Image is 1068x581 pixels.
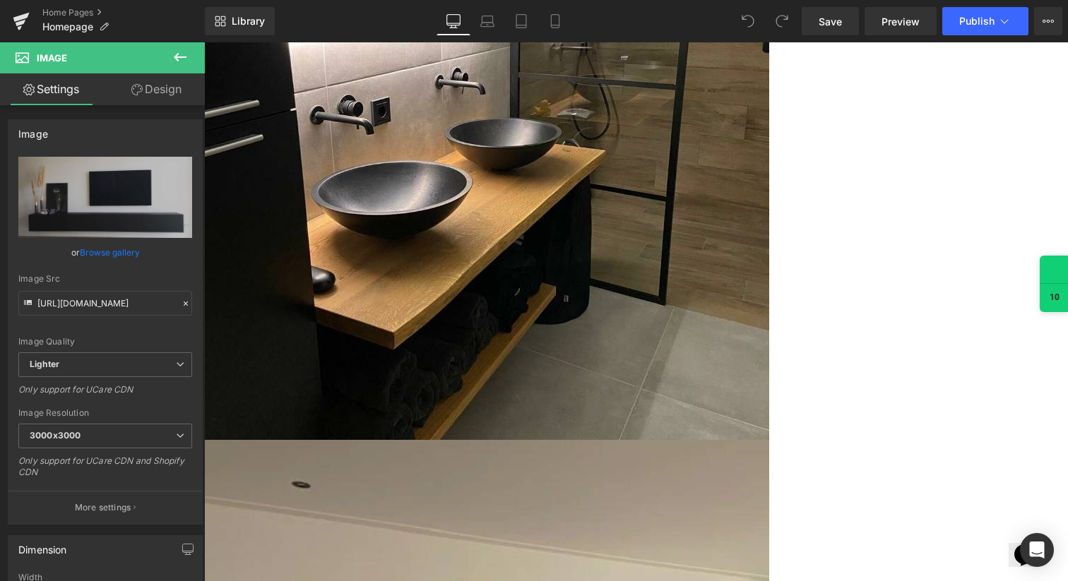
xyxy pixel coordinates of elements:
button: More settings [8,491,202,524]
span: Save [819,14,842,29]
a: Home Pages [42,7,205,18]
a: Laptop [470,7,504,35]
span: Publish [959,16,995,27]
p: More settings [75,501,131,514]
div: Only support for UCare CDN and Shopify CDN [18,455,192,487]
a: Design [105,73,208,105]
button: Undo [734,7,762,35]
span: Homepage [42,21,93,32]
div: or [18,245,192,260]
div: Open Intercom Messenger [1020,533,1054,567]
iframe: chat widget [805,482,850,525]
a: 10 [836,214,864,269]
div: Image Src [18,274,192,284]
button: More [1034,7,1062,35]
span: Library [232,15,265,28]
span: Image [37,52,67,64]
b: Lighter [30,359,59,369]
a: Browse gallery [80,240,140,265]
div: Image Quality [18,337,192,347]
div: Image [18,120,48,140]
a: Desktop [437,7,470,35]
a: Tablet [504,7,538,35]
div: Only support for UCare CDN [18,384,192,405]
button: Publish [942,7,1028,35]
span: 10 [845,248,855,261]
b: 3000x3000 [30,430,81,441]
a: Mobile [538,7,572,35]
div: Image Resolution [18,408,192,418]
button: Redo [768,7,796,35]
a: Preview [865,7,937,35]
span: Preview [882,14,920,29]
a: New Library [205,7,275,35]
input: Link [18,291,192,316]
div: Dimension [18,536,67,556]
